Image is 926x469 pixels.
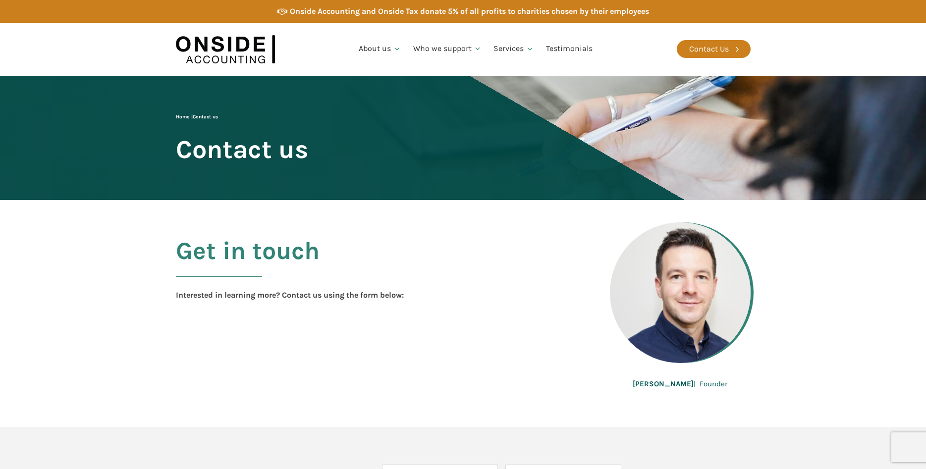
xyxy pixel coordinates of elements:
img: Onside Accounting [176,30,275,68]
span: | [176,114,218,120]
div: Contact Us [689,43,729,55]
a: Testimonials [540,32,599,66]
a: Home [176,114,189,120]
a: About us [353,32,407,66]
span: Contact us [176,136,308,163]
a: Services [488,32,540,66]
b: [PERSON_NAME] [633,379,694,388]
div: Onside Accounting and Onside Tax donate 5% of all profits to charities chosen by their employees [290,5,649,18]
a: Contact Us [677,40,751,58]
span: Contact us [193,114,218,120]
a: Who we support [407,32,488,66]
h2: Get in touch [176,237,320,289]
div: Interested in learning more? Contact us using the form below: [176,289,404,302]
div: | Founder [633,378,727,390]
